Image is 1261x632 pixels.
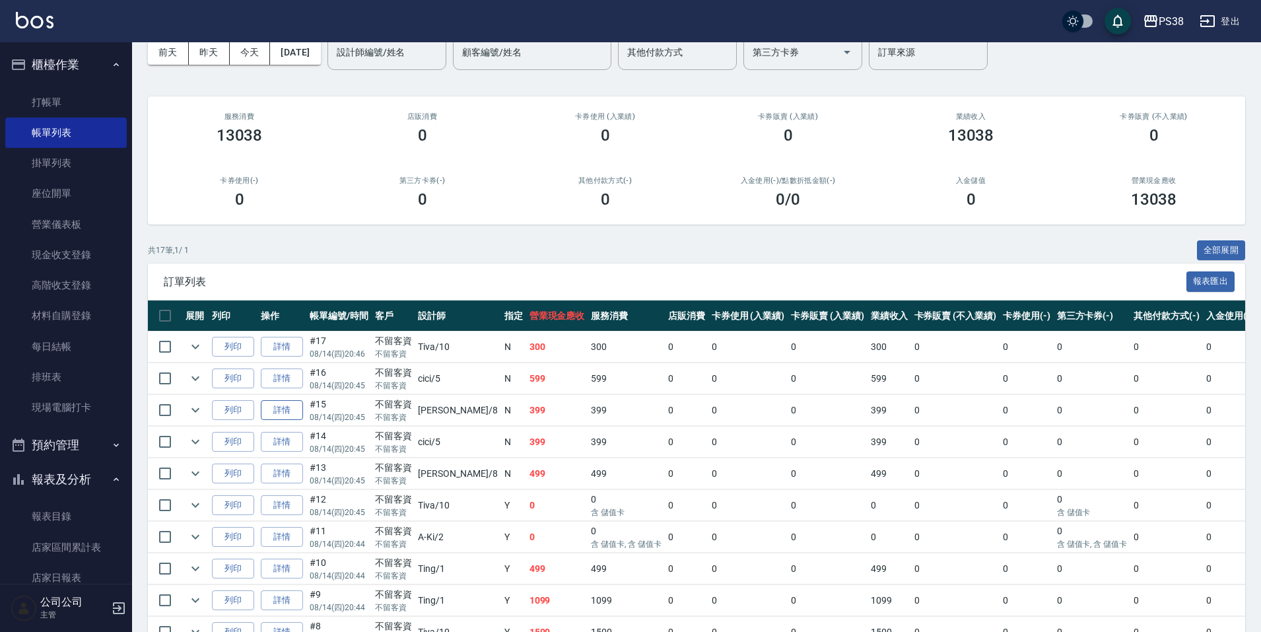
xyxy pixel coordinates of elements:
[588,553,665,584] td: 499
[911,522,1000,553] td: 0
[375,398,412,411] div: 不留客資
[588,490,665,521] td: 0
[1000,458,1054,489] td: 0
[1000,522,1054,553] td: 0
[1078,112,1229,121] h2: 卡券販賣 (不入業績)
[212,590,254,611] button: 列印
[501,363,526,394] td: N
[11,595,37,621] img: Person
[310,602,368,614] p: 08/14 (四) 20:44
[501,427,526,458] td: N
[501,522,526,553] td: Y
[588,332,665,363] td: 300
[5,148,127,178] a: 掛單列表
[1130,395,1203,426] td: 0
[261,464,303,484] a: 詳情
[415,458,500,489] td: [PERSON_NAME] /8
[375,429,412,443] div: 不留客資
[261,495,303,516] a: 詳情
[588,458,665,489] td: 499
[1054,585,1131,616] td: 0
[5,87,127,118] a: 打帳單
[5,362,127,392] a: 排班表
[186,559,205,579] button: expand row
[591,507,662,518] p: 含 儲值卡
[948,126,994,145] h3: 13038
[1000,300,1054,332] th: 卡券使用(-)
[526,585,588,616] td: 1099
[1203,553,1257,584] td: 0
[1130,458,1203,489] td: 0
[911,332,1000,363] td: 0
[1054,490,1131,521] td: 0
[1054,522,1131,553] td: 0
[708,490,788,521] td: 0
[164,275,1186,289] span: 訂單列表
[310,411,368,423] p: 08/14 (四) 20:45
[347,112,498,121] h2: 店販消費
[375,411,412,423] p: 不留客資
[788,553,868,584] td: 0
[868,332,911,363] td: 300
[708,332,788,363] td: 0
[601,190,610,209] h3: 0
[306,585,372,616] td: #9
[588,427,665,458] td: 399
[415,395,500,426] td: [PERSON_NAME] /8
[212,495,254,516] button: 列印
[868,395,911,426] td: 399
[306,300,372,332] th: 帳單編號/時間
[1130,332,1203,363] td: 0
[788,332,868,363] td: 0
[1159,13,1184,30] div: PS38
[526,553,588,584] td: 499
[1054,395,1131,426] td: 0
[40,609,108,621] p: 主管
[526,458,588,489] td: 499
[375,588,412,602] div: 不留客資
[16,12,53,28] img: Logo
[1000,553,1054,584] td: 0
[230,40,271,65] button: 今天
[1203,522,1257,553] td: 0
[665,363,708,394] td: 0
[40,596,108,609] h5: 公司公司
[5,392,127,423] a: 現場電腦打卡
[895,112,1046,121] h2: 業績收入
[501,490,526,521] td: Y
[186,432,205,452] button: expand row
[788,585,868,616] td: 0
[665,395,708,426] td: 0
[665,427,708,458] td: 0
[212,369,254,389] button: 列印
[526,490,588,521] td: 0
[306,427,372,458] td: #14
[665,522,708,553] td: 0
[708,585,788,616] td: 0
[5,563,127,593] a: 店家日報表
[5,209,127,240] a: 營業儀表板
[1203,427,1257,458] td: 0
[1130,553,1203,584] td: 0
[306,458,372,489] td: #13
[665,553,708,584] td: 0
[895,176,1046,185] h2: 入金儲值
[708,300,788,332] th: 卡券使用 (入業績)
[5,300,127,331] a: 材料自購登錄
[261,400,303,421] a: 詳情
[212,527,254,547] button: 列印
[868,522,911,553] td: 0
[1138,8,1189,35] button: PS38
[911,458,1000,489] td: 0
[270,40,320,65] button: [DATE]
[911,363,1000,394] td: 0
[1054,553,1131,584] td: 0
[526,363,588,394] td: 599
[1203,332,1257,363] td: 0
[212,464,254,484] button: 列印
[501,395,526,426] td: N
[911,553,1000,584] td: 0
[310,380,368,392] p: 08/14 (四) 20:45
[1000,585,1054,616] td: 0
[415,585,500,616] td: Ting /1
